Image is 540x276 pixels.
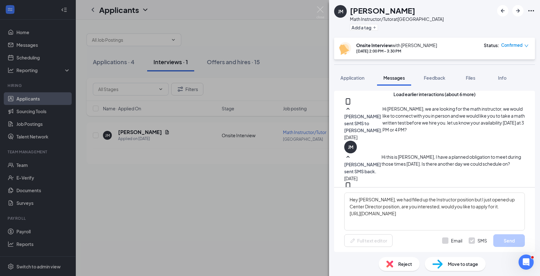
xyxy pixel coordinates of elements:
[527,7,535,15] svg: Ellipses
[512,5,524,16] button: ArrowRight
[466,75,475,81] span: Files
[344,134,357,141] span: [DATE]
[356,48,437,54] div: [DATE] 2:00 PM - 3:30 PM
[373,26,376,29] svg: Plus
[344,193,525,230] textarea: Hey [PERSON_NAME], we had filled up the Instructor position but I just opened up Center Director ...
[382,106,525,132] span: Hi [PERSON_NAME], we are looking for the math instructor, we would like to connect with you in pe...
[344,113,382,133] span: [PERSON_NAME] sent SMS to [PERSON_NAME].
[338,8,343,15] div: JM
[514,7,522,15] svg: ArrowRight
[344,105,352,113] svg: SmallChevronUp
[344,153,352,161] svg: SmallChevronUp
[499,7,507,15] svg: ArrowLeftNew
[383,75,405,81] span: Messages
[493,234,525,247] button: Send
[348,144,353,150] div: JM
[340,75,364,81] span: Application
[501,42,523,48] span: Confirmed
[344,234,393,247] button: Full text editorPen
[484,42,499,48] div: Status :
[393,91,476,98] button: Load earlier interactions (about 6 more)
[356,42,392,48] b: Onsite Interview
[424,75,445,81] span: Feedback
[350,24,378,31] button: PlusAdd a tag
[344,162,381,174] span: [PERSON_NAME] sent SMS back.
[448,261,478,267] span: Move to stage
[350,237,356,244] svg: Pen
[350,5,415,16] h1: [PERSON_NAME]
[524,44,529,48] span: down
[350,16,444,22] div: Math Instructor/Tutor at [GEOGRAPHIC_DATA]
[356,42,437,48] div: with [PERSON_NAME]
[344,182,352,189] svg: MobileSms
[381,154,521,167] span: Hi this is [PERSON_NAME], I have a planned obligation to meet during those times [DATE]. Is there...
[519,255,534,270] iframe: Intercom live chat
[398,261,412,267] span: Reject
[344,98,352,105] svg: MobileSms
[498,75,507,81] span: Info
[497,5,508,16] button: ArrowLeftNew
[344,175,357,182] span: [DATE]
